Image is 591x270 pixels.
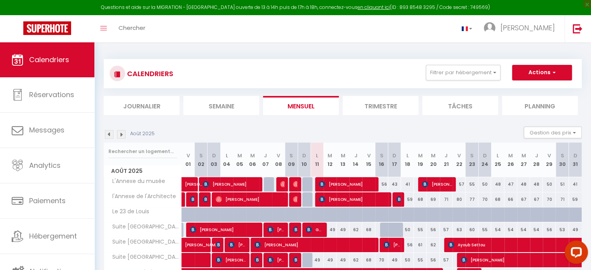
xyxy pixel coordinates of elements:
[203,192,207,207] span: [PERSON_NAME]
[478,15,565,42] a: ... [PERSON_NAME]
[574,152,577,159] abbr: D
[319,177,375,192] span: [PERSON_NAME]
[362,143,375,177] th: 15
[431,152,436,159] abbr: M
[349,143,362,177] th: 14
[401,177,414,192] div: 41
[187,152,190,159] abbr: V
[422,177,452,192] span: [PERSON_NAME]
[29,90,74,99] span: Réservations
[336,223,349,237] div: 49
[293,192,297,207] span: [PERSON_NAME]
[504,177,517,192] div: 47
[502,96,578,115] li: Planning
[29,196,66,206] span: Paiements
[267,253,284,267] span: [PERSON_NAME]
[427,143,439,177] th: 20
[255,253,259,267] span: [PERSON_NAME]
[401,192,414,207] div: 59
[414,192,427,207] div: 68
[388,253,401,267] div: 49
[277,152,280,159] abbr: V
[414,238,427,252] div: 61
[362,223,375,237] div: 68
[491,177,504,192] div: 48
[384,237,401,252] span: [PERSON_NAME]
[517,223,530,237] div: 54
[392,152,396,159] abbr: D
[427,238,439,252] div: 62
[556,143,568,177] th: 30
[293,253,297,267] span: [PERSON_NAME]
[343,96,418,115] li: Trimestre
[478,192,491,207] div: 70
[362,253,375,267] div: 68
[453,192,465,207] div: 80
[414,143,427,177] th: 19
[272,143,285,177] th: 08
[556,223,568,237] div: 53
[453,143,465,177] th: 22
[199,152,203,159] abbr: S
[259,143,272,177] th: 07
[569,177,582,192] div: 41
[491,192,504,207] div: 68
[293,177,297,192] span: [PERSON_NAME]
[119,24,145,32] span: Chercher
[530,192,543,207] div: 67
[504,143,517,177] th: 26
[560,152,564,159] abbr: S
[396,192,401,207] span: [PERSON_NAME]
[228,237,246,252] span: [PERSON_NAME]
[190,222,258,237] span: [PERSON_NAME]
[289,152,293,159] abbr: S
[226,152,228,159] abbr: L
[470,152,474,159] abbr: S
[524,127,582,138] button: Gestion des prix
[246,143,259,177] th: 06
[324,223,336,237] div: 49
[556,192,568,207] div: 71
[569,143,582,177] th: 31
[349,253,362,267] div: 62
[427,192,439,207] div: 69
[183,96,259,115] li: Semaine
[427,253,439,267] div: 56
[414,253,427,267] div: 55
[255,237,374,252] span: [PERSON_NAME]
[547,152,551,159] abbr: V
[556,177,568,192] div: 51
[316,152,318,159] abbr: L
[484,22,495,34] img: ...
[108,145,177,159] input: Rechercher un logement...
[465,177,478,192] div: 55
[267,222,284,237] span: [PERSON_NAME]
[535,152,538,159] abbr: J
[285,143,298,177] th: 09
[491,223,504,237] div: 54
[29,231,77,241] span: Hébergement
[453,177,465,192] div: 57
[105,177,167,186] span: L'Annexe du musée
[543,192,556,207] div: 70
[311,253,324,267] div: 49
[354,152,357,159] abbr: J
[401,143,414,177] th: 18
[280,177,284,192] span: [PERSON_NAME]
[440,223,453,237] div: 57
[530,223,543,237] div: 54
[212,152,216,159] abbr: D
[543,177,556,192] div: 50
[250,152,255,159] abbr: M
[517,177,530,192] div: 48
[336,253,349,267] div: 49
[233,143,246,177] th: 05
[263,96,339,115] li: Mensuel
[105,192,178,201] span: l'Annexe de l'Architecte
[182,238,195,253] a: [PERSON_NAME]
[497,152,499,159] abbr: L
[504,223,517,237] div: 54
[521,152,526,159] abbr: M
[569,192,582,207] div: 59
